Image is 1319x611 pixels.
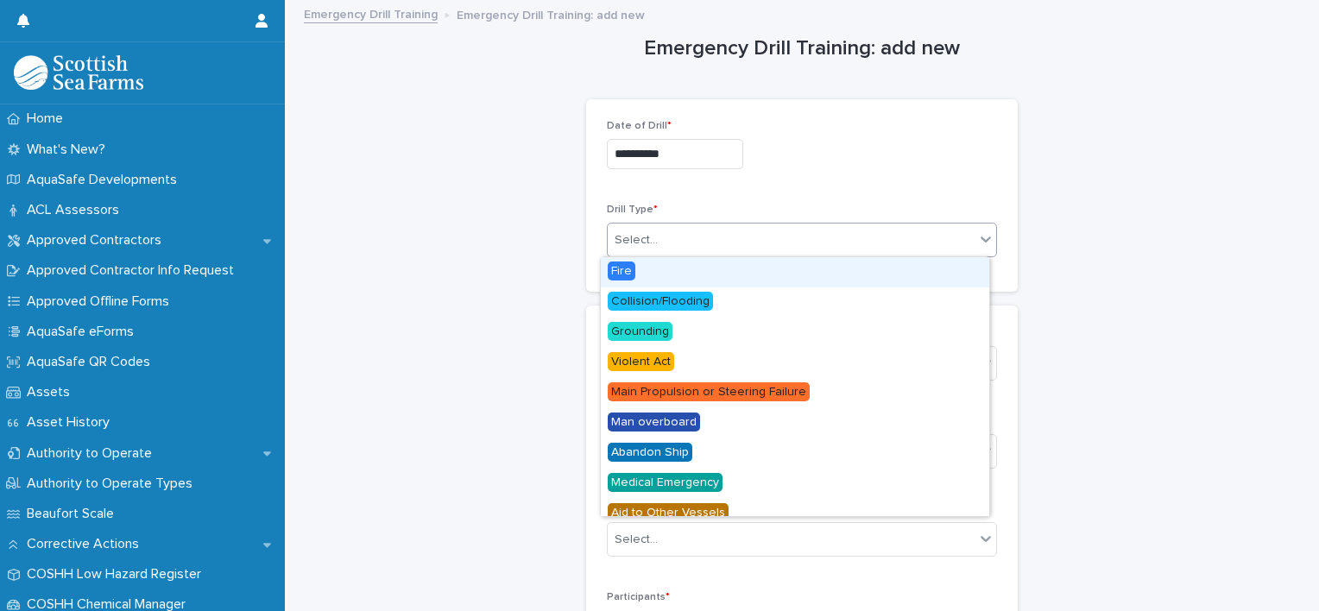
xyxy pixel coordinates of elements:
p: Approved Offline Forms [20,293,183,310]
p: Assets [20,384,84,400]
div: Grounding [601,318,989,348]
div: Violent Act [601,348,989,378]
p: AquaSafe QR Codes [20,354,164,370]
div: Select... [615,531,658,549]
p: COSHH Low Hazard Register [20,566,215,583]
span: Man overboard [608,413,700,431]
div: Man overboard [601,408,989,438]
span: Drill Type [607,205,658,215]
div: Collision/Flooding [601,287,989,318]
span: Grounding [608,322,672,341]
a: Emergency Drill Training [304,3,438,23]
span: Collision/Flooding [608,292,713,311]
div: Select... [615,231,658,249]
span: Aid to Other Vessels [608,503,729,522]
p: Corrective Actions [20,536,153,552]
p: Asset History [20,414,123,431]
span: Violent Act [608,352,674,371]
p: AquaSafe eForms [20,324,148,340]
span: Date of Drill [607,121,672,131]
span: Fire [608,261,635,280]
div: Fire [601,257,989,287]
h1: Emergency Drill Training: add new [586,36,1018,61]
img: bPIBxiqnSb2ggTQWdOVV [14,55,143,90]
p: Beaufort Scale [20,506,128,522]
span: Medical Emergency [608,473,723,492]
div: Abandon Ship [601,438,989,469]
p: Authority to Operate Types [20,476,206,492]
p: ACL Assessors [20,202,133,218]
p: AquaSafe Developments [20,172,191,188]
p: Approved Contractor Info Request [20,262,248,279]
div: Aid to Other Vessels [601,499,989,529]
p: What's New? [20,142,119,158]
p: Emergency Drill Training: add new [457,4,645,23]
p: Authority to Operate [20,445,166,462]
p: Home [20,110,77,127]
span: Abandon Ship [608,443,692,462]
p: Approved Contractors [20,232,175,249]
span: Participants [607,592,670,602]
div: Medical Emergency [601,469,989,499]
span: Main Propulsion or Steering Failure [608,382,810,401]
div: Main Propulsion or Steering Failure [601,378,989,408]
